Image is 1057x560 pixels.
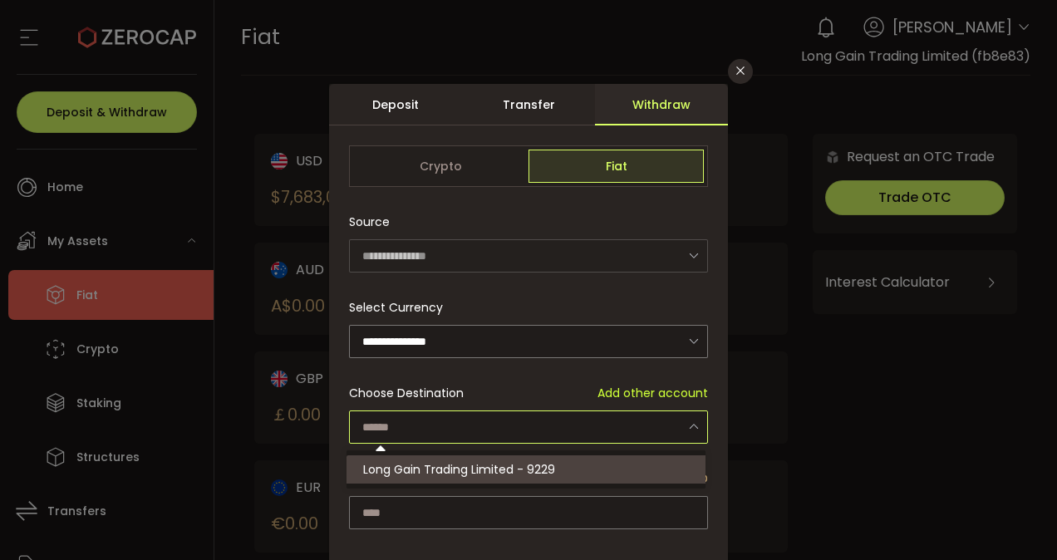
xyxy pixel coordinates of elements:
[855,381,1057,560] iframe: Chat Widget
[595,84,728,125] div: Withdraw
[349,205,390,238] span: Source
[363,461,555,478] span: Long Gain Trading Limited - 9229
[597,385,708,402] span: Add other account
[349,385,464,402] span: Choose Destination
[353,150,528,183] span: Crypto
[728,59,753,84] button: Close
[528,150,704,183] span: Fiat
[329,84,462,125] div: Deposit
[349,299,453,316] label: Select Currency
[462,84,595,125] div: Transfer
